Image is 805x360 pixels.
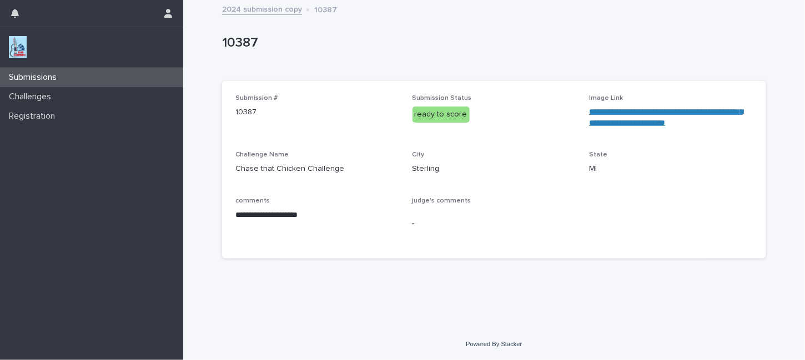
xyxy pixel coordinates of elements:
[589,151,607,158] span: State
[222,2,302,15] a: 2024 submission copy
[314,3,337,15] p: 10387
[589,163,753,175] p: MI
[589,95,623,102] span: Image Link
[466,341,522,347] a: Powered By Stacker
[235,197,270,204] span: comments
[412,163,576,175] p: Sterling
[412,217,576,229] p: -
[222,35,762,51] p: 10387
[9,36,27,58] img: jxsLJbdS1eYBI7rVAS4p
[235,151,289,158] span: Challenge Name
[4,92,60,102] p: Challenges
[4,72,66,83] p: Submissions
[412,107,470,123] div: ready to score
[412,197,471,204] span: judge's comments
[235,107,399,118] p: 10387
[235,163,399,175] p: Chase that Chicken Challenge
[235,95,278,102] span: Submission #
[412,151,425,158] span: City
[412,95,472,102] span: Submission Status
[4,111,64,121] p: Registration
